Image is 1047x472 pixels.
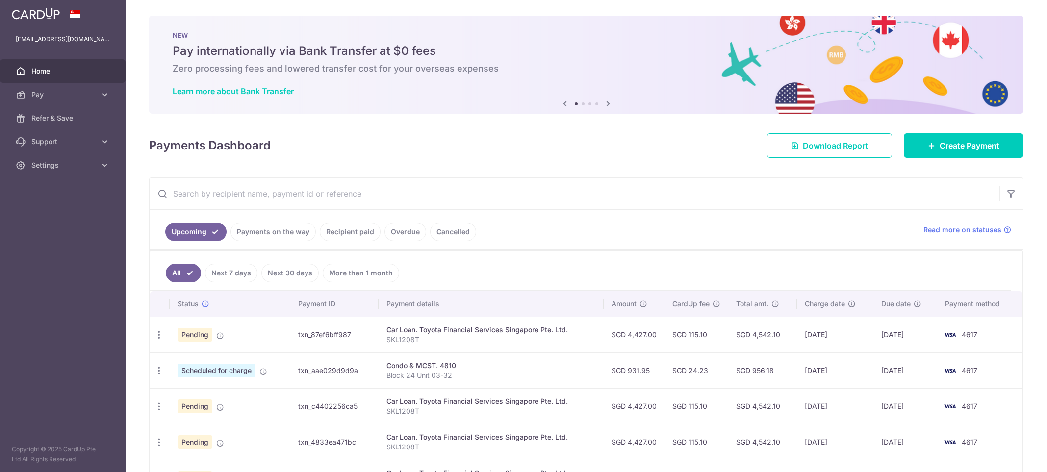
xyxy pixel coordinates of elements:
td: SGD 4,542.10 [728,317,797,352]
td: txn_87ef6bff987 [290,317,379,352]
td: SGD 956.18 [728,352,797,388]
a: Upcoming [165,223,227,241]
a: Create Payment [904,133,1023,158]
img: Bank Card [940,365,960,376]
p: NEW [173,31,1000,39]
a: Payments on the way [230,223,316,241]
p: Block 24 Unit 03-32 [386,371,596,380]
a: Download Report [767,133,892,158]
span: Home [31,66,96,76]
img: Bank Card [940,400,960,412]
span: Charge date [805,299,845,309]
span: Pending [178,328,212,342]
div: Car Loan. Toyota Financial Services Singapore Pte. Ltd. [386,432,596,442]
span: Pending [178,399,212,413]
a: Cancelled [430,223,476,241]
div: Car Loan. Toyota Financial Services Singapore Pte. Ltd. [386,397,596,406]
p: SKL1208T [386,442,596,452]
img: CardUp [12,8,60,20]
td: SGD 115.10 [664,388,728,424]
a: Next 30 days [261,264,319,282]
span: Due date [881,299,911,309]
img: Bank transfer banner [149,16,1023,114]
span: Create Payment [940,140,999,151]
span: Pending [178,435,212,449]
td: [DATE] [797,388,873,424]
span: Read more on statuses [923,225,1001,235]
div: Car Loan. Toyota Financial Services Singapore Pte. Ltd. [386,325,596,335]
span: Amount [612,299,637,309]
a: Learn more about Bank Transfer [173,86,294,96]
h4: Payments Dashboard [149,137,271,154]
h5: Pay internationally via Bank Transfer at $0 fees [173,43,1000,59]
a: More than 1 month [323,264,399,282]
td: SGD 115.10 [664,317,728,352]
td: txn_c4402256ca5 [290,388,379,424]
a: Read more on statuses [923,225,1011,235]
th: Payment details [379,291,604,317]
a: All [166,264,201,282]
th: Payment method [937,291,1022,317]
div: Condo & MCST. 4810 [386,361,596,371]
span: Scheduled for charge [178,364,255,377]
td: [DATE] [873,317,937,352]
a: Overdue [384,223,426,241]
td: SGD 4,542.10 [728,424,797,460]
p: SKL1208T [386,406,596,416]
td: SGD 24.23 [664,352,728,388]
a: Recipient paid [320,223,381,241]
span: Pay [31,90,96,99]
th: Payment ID [290,291,379,317]
span: Refer & Save [31,113,96,123]
td: [DATE] [797,424,873,460]
img: Bank Card [940,436,960,448]
span: 4617 [962,330,977,339]
span: Support [31,137,96,147]
td: txn_aae029d9d9a [290,352,379,388]
input: Search by recipient name, payment id or reference [150,178,999,209]
span: 4617 [962,438,977,446]
img: Bank Card [940,329,960,341]
p: SKL1208T [386,335,596,345]
td: SGD 4,542.10 [728,388,797,424]
p: [EMAIL_ADDRESS][DOMAIN_NAME] [16,34,110,44]
td: [DATE] [797,352,873,388]
span: Total amt. [736,299,768,309]
td: [DATE] [873,352,937,388]
span: 4617 [962,402,977,410]
span: 4617 [962,366,977,374]
td: SGD 4,427.00 [604,317,664,352]
span: Status [178,299,199,309]
td: txn_4833ea471bc [290,424,379,460]
td: SGD 4,427.00 [604,388,664,424]
td: [DATE] [873,424,937,460]
h6: Zero processing fees and lowered transfer cost for your overseas expenses [173,63,1000,75]
span: CardUp fee [672,299,710,309]
span: Download Report [803,140,868,151]
span: Settings [31,160,96,170]
td: SGD 931.95 [604,352,664,388]
td: [DATE] [797,317,873,352]
td: SGD 115.10 [664,424,728,460]
a: Next 7 days [205,264,257,282]
td: SGD 4,427.00 [604,424,664,460]
td: [DATE] [873,388,937,424]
